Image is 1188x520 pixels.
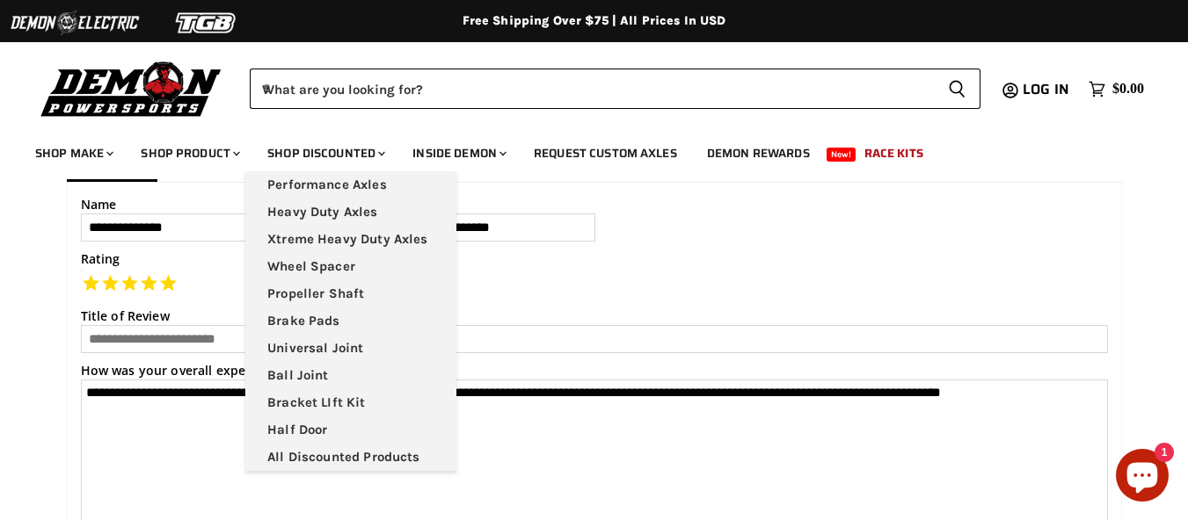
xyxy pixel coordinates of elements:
label: How was your overall experience? [81,362,289,379]
a: Ball Joint [245,362,456,389]
a: Xtreme Heavy Duty Axles [245,226,456,253]
a: $0.00 [1080,76,1153,102]
a: Half Door [245,416,456,444]
span: New! [827,148,856,162]
button: Search [934,69,980,109]
a: Inside Demon [399,135,517,171]
form: Product [250,69,980,109]
a: Request Custom Axles [521,135,690,171]
a: Shop Product [128,135,251,171]
label: Rating [81,250,120,267]
a: Race Kits [851,135,937,171]
img: Demon Electric Logo 2 [9,6,141,40]
a: Log in [1015,82,1080,97]
a: Brake Pads [245,307,456,335]
img: Demon Powersports [35,57,228,119]
label: Name [81,196,117,213]
label: Title of Review [81,307,170,324]
a: Demon Rewards [694,135,823,171]
a: Wheel Spacer [245,253,456,280]
a: Universal Joint [245,335,456,362]
span: Log in [1023,78,1069,100]
a: Shop Make [22,135,124,171]
ul: Main menu [245,171,456,471]
input: When autocomplete results are available use up and down arrows to review and enter to select [250,69,934,109]
inbox-online-store-chat: Shopify online store chat [1111,449,1174,506]
span: $0.00 [1112,81,1144,97]
a: All Discounted Products [245,444,456,471]
ul: Main menu [22,128,1140,171]
a: Shop Discounted [254,135,396,171]
a: Heavy Duty Axles [245,199,456,226]
a: Propeller Shaft [245,280,456,307]
img: TGB Logo 2 [141,6,273,40]
a: Bracket LIft Kit [245,389,456,416]
a: Performance Axles [245,171,456,199]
